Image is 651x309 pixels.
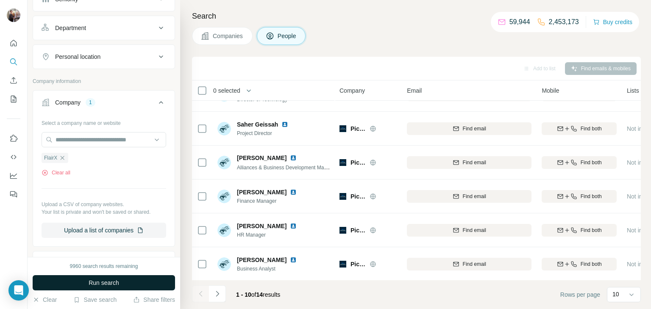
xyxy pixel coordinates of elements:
[542,224,617,237] button: Find both
[581,159,602,166] span: Find both
[407,190,531,203] button: Find email
[463,125,486,132] span: Find email
[237,120,278,129] span: Saher Geissah
[89,279,119,287] span: Run search
[351,124,365,133] span: Picacity AI
[251,291,256,298] span: of
[33,92,175,116] button: Company1
[7,91,20,107] button: My lists
[192,10,641,22] h4: Search
[33,275,175,290] button: Run search
[407,258,531,270] button: Find email
[237,130,298,137] span: Project Director
[236,291,280,298] span: results
[290,223,297,229] img: LinkedIn logo
[593,16,632,28] button: Buy credits
[290,154,297,161] img: LinkedIn logo
[70,262,138,270] div: 9960 search results remaining
[581,260,602,268] span: Find both
[213,32,244,40] span: Companies
[217,156,231,169] img: Avatar
[217,122,231,135] img: Avatar
[237,197,307,205] span: Finance Manager
[339,86,365,95] span: Company
[463,193,486,200] span: Find email
[549,17,579,27] p: 2,453,173
[339,125,346,132] img: Logo of Picacity AI
[560,290,600,299] span: Rows per page
[351,192,365,201] span: Picacity AI
[7,131,20,146] button: Use Surfe on LinkedIn
[7,187,20,202] button: Feedback
[7,73,20,88] button: Enrich CSV
[42,169,70,177] button: Clear all
[237,188,287,196] span: [PERSON_NAME]
[33,47,175,67] button: Personal location
[339,227,346,234] img: Logo of Picacity AI
[7,149,20,165] button: Use Surfe API
[33,77,175,85] p: Company information
[42,208,166,216] p: Your list is private and won't be saved or shared.
[581,226,602,234] span: Find both
[86,99,95,106] div: 1
[290,189,297,196] img: LinkedIn logo
[237,222,287,230] span: [PERSON_NAME]
[7,8,20,22] img: Avatar
[407,224,531,237] button: Find email
[542,156,617,169] button: Find both
[407,122,531,135] button: Find email
[8,280,29,301] div: Open Intercom Messenger
[237,231,307,239] span: HR Manager
[581,193,602,200] span: Find both
[290,257,297,263] img: LinkedIn logo
[237,164,337,171] span: Alliances & Business Development Manager
[627,86,639,95] span: Lists
[217,257,231,271] img: Avatar
[407,86,422,95] span: Email
[33,295,57,304] button: Clear
[133,295,175,304] button: Share filters
[612,290,619,298] p: 10
[217,190,231,203] img: Avatar
[55,24,86,32] div: Department
[581,125,602,132] span: Find both
[7,168,20,183] button: Dashboard
[407,156,531,169] button: Find email
[463,226,486,234] span: Find email
[237,154,287,162] span: [PERSON_NAME]
[351,226,365,235] span: Picacity AI
[7,36,20,51] button: Quick start
[463,159,486,166] span: Find email
[463,260,486,268] span: Find email
[217,223,231,237] img: Avatar
[542,122,617,135] button: Find both
[542,258,617,270] button: Find both
[542,86,559,95] span: Mobile
[237,256,287,264] span: [PERSON_NAME]
[213,86,240,95] span: 0 selected
[73,295,117,304] button: Save search
[236,291,251,298] span: 1 - 10
[42,116,166,127] div: Select a company name or website
[33,18,175,38] button: Department
[237,265,307,273] span: Business Analyst
[256,291,263,298] span: 14
[33,253,175,273] button: Industry
[55,98,81,107] div: Company
[339,159,346,166] img: Logo of Picacity AI
[339,261,346,268] img: Logo of Picacity AI
[281,121,288,128] img: LinkedIn logo
[542,190,617,203] button: Find both
[7,54,20,69] button: Search
[509,17,530,27] p: 59,944
[278,32,297,40] span: People
[42,223,166,238] button: Upload a list of companies
[351,260,365,268] span: Picacity AI
[339,193,346,200] img: Logo of Picacity AI
[44,154,57,162] span: FlairX
[55,52,100,61] div: Personal location
[209,285,226,302] button: Navigate to next page
[351,158,365,167] span: Picacity AI
[42,201,166,208] p: Upload a CSV of company websites.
